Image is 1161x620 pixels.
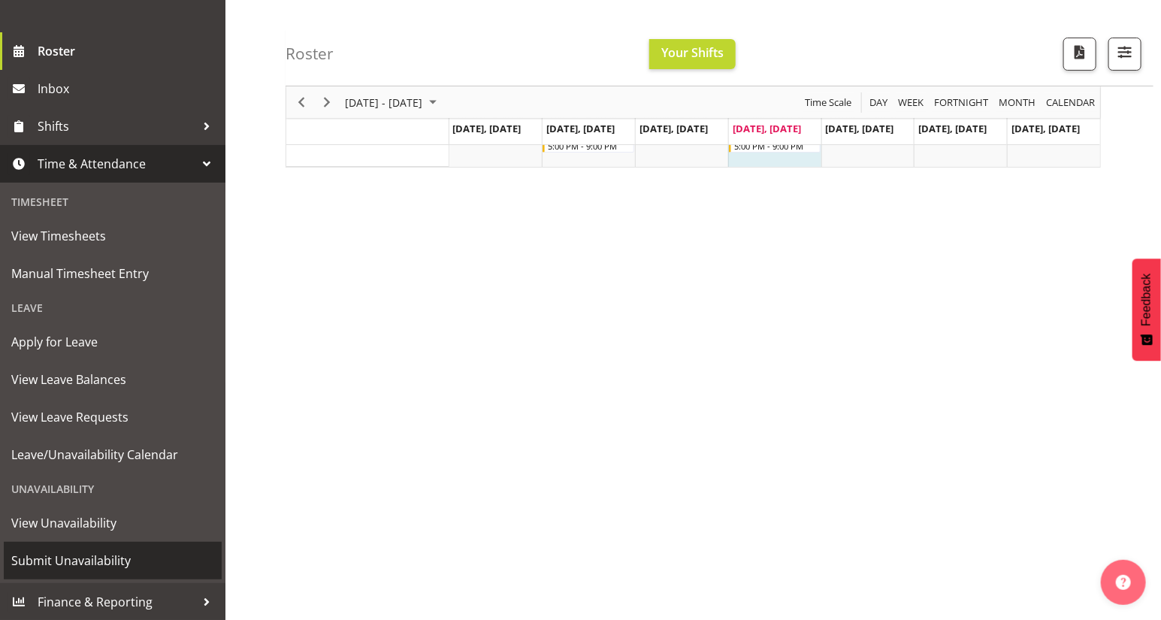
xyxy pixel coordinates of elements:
[4,323,222,361] a: Apply for Leave
[38,153,195,175] span: Time & Attendance
[1011,122,1080,135] span: [DATE], [DATE]
[11,549,214,572] span: Submit Unavailability
[38,115,195,138] span: Shifts
[548,140,630,152] div: 5:00 PM - 9:00 PM
[1045,93,1096,112] span: calendar
[661,44,724,61] span: Your Shifts
[1116,575,1131,590] img: help-xxl-2.png
[343,93,424,112] span: [DATE] - [DATE]
[546,122,615,135] span: [DATE], [DATE]
[733,122,801,135] span: [DATE], [DATE]
[11,331,214,353] span: Apply for Leave
[4,504,222,542] a: View Unavailability
[639,122,708,135] span: [DATE], [DATE]
[896,93,927,112] button: Timeline Week
[4,255,222,292] a: Manual Timesheet Entry
[4,542,222,579] a: Submit Unavailability
[803,93,853,112] span: Time Scale
[1132,259,1161,361] button: Feedback - Show survey
[38,591,195,613] span: Finance & Reporting
[4,186,222,217] div: Timesheet
[317,93,337,112] button: Next
[289,86,314,118] div: Previous
[932,93,991,112] button: Fortnight
[868,93,889,112] span: Day
[38,40,218,62] span: Roster
[803,93,854,112] button: Time Scale
[314,86,340,118] div: Next
[4,473,222,504] div: Unavailability
[11,406,214,428] span: View Leave Requests
[4,217,222,255] a: View Timesheets
[1063,38,1096,71] button: Download a PDF of the roster according to the set date range.
[933,93,990,112] span: Fortnight
[997,93,1037,112] span: Month
[4,361,222,398] a: View Leave Balances
[11,262,214,285] span: Manual Timesheet Entry
[4,436,222,473] a: Leave/Unavailability Calendar
[1140,274,1153,326] span: Feedback
[996,93,1039,112] button: Timeline Month
[867,93,890,112] button: Timeline Day
[11,512,214,534] span: View Unavailability
[11,225,214,247] span: View Timesheets
[1108,38,1141,71] button: Filter Shifts
[649,39,736,69] button: Your Shifts
[4,398,222,436] a: View Leave Requests
[826,122,894,135] span: [DATE], [DATE]
[11,368,214,391] span: View Leave Balances
[343,93,443,112] button: September 08 - 14, 2025
[453,122,522,135] span: [DATE], [DATE]
[734,140,817,152] div: 5:00 PM - 9:00 PM
[286,31,1101,168] div: Timeline Week of September 11, 2025
[4,292,222,323] div: Leave
[896,93,925,112] span: Week
[292,93,312,112] button: Previous
[1044,93,1098,112] button: Month
[286,45,334,62] h4: Roster
[38,77,218,100] span: Inbox
[918,122,987,135] span: [DATE], [DATE]
[11,443,214,466] span: Leave/Unavailability Calendar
